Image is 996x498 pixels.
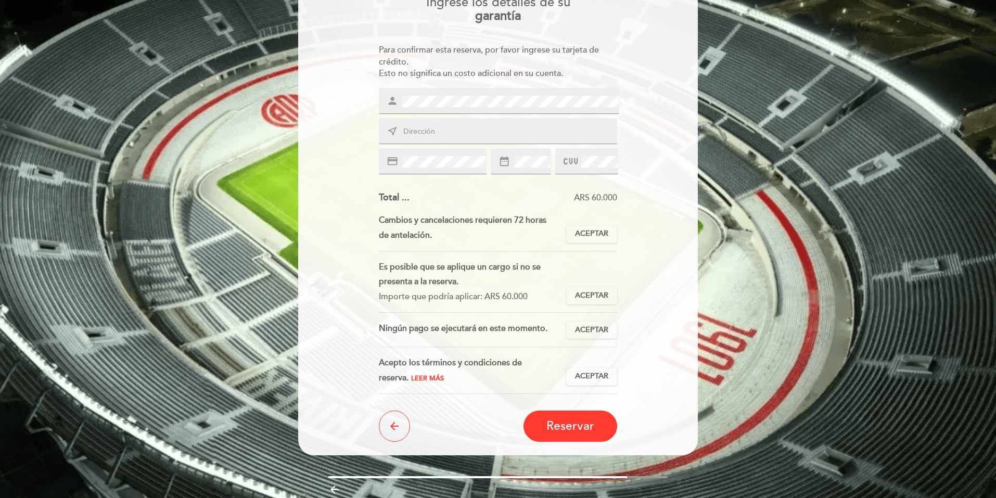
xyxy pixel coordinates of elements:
[379,321,567,339] div: Ningún pago se ejecutará en este momento.
[475,8,521,23] b: garantía
[566,368,617,386] button: Aceptar
[523,411,617,442] button: Reservar
[575,371,608,382] span: Aceptar
[410,192,618,204] div: ARS 60.000
[546,419,594,433] span: Reservar
[411,374,444,382] span: Leer más
[379,191,410,203] span: Total ...
[402,126,619,138] input: Dirección
[566,321,617,339] button: Aceptar
[387,95,398,107] i: person
[575,325,608,336] span: Aceptar
[328,483,341,496] i: arrow_backward
[387,125,398,137] i: near_me
[379,44,618,80] div: Para confirmar esta reserva, por favor ingrese su tarjeta de crédito. Esto no significa un costo ...
[379,355,567,386] div: Acepto los términos y condiciones de reserva.
[387,156,398,167] i: credit_card
[566,287,617,304] button: Aceptar
[575,290,608,301] span: Aceptar
[575,228,608,239] span: Aceptar
[566,225,617,243] button: Aceptar
[379,213,567,243] div: Cambios y cancelaciones requieren 72 horas de antelación.
[499,156,510,167] i: date_range
[379,289,558,304] div: Importe que podría aplicar: ARS 60.000
[379,260,558,290] div: Es posible que se aplique un cargo si no se presenta a la reserva.
[388,420,401,432] i: arrow_back
[379,411,410,442] button: arrow_back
